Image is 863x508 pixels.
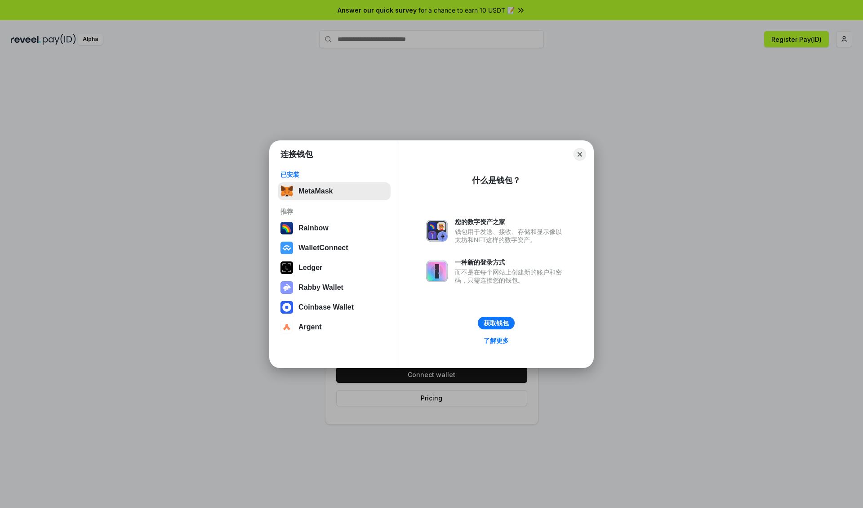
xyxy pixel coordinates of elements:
[455,268,566,284] div: 而不是在每个网站上创建新的账户和密码，只需连接您的钱包。
[278,259,391,277] button: Ledger
[426,220,448,242] img: svg+xml,%3Csvg%20xmlns%3D%22http%3A%2F%2Fwww.w3.org%2F2000%2Fsvg%22%20fill%3D%22none%22%20viewBox...
[280,222,293,234] img: svg+xml,%3Csvg%20width%3D%22120%22%20height%3D%22120%22%20viewBox%3D%220%200%20120%20120%22%20fil...
[278,182,391,200] button: MetaMask
[298,303,354,311] div: Coinbase Wallet
[455,218,566,226] div: 您的数字资产之家
[280,207,388,216] div: 推荐
[298,187,333,195] div: MetaMask
[426,261,448,282] img: svg+xml,%3Csvg%20xmlns%3D%22http%3A%2F%2Fwww.w3.org%2F2000%2Fsvg%22%20fill%3D%22none%22%20viewBox...
[455,228,566,244] div: 钱包用于发送、接收、存储和显示像以太坊和NFT这样的数字资产。
[278,219,391,237] button: Rainbow
[574,148,586,161] button: Close
[278,318,391,336] button: Argent
[484,337,509,345] div: 了解更多
[298,244,348,252] div: WalletConnect
[455,258,566,266] div: 一种新的登录方式
[478,335,514,346] a: 了解更多
[298,283,343,292] div: Rabby Wallet
[484,319,509,327] div: 获取钱包
[280,281,293,294] img: svg+xml,%3Csvg%20xmlns%3D%22http%3A%2F%2Fwww.w3.org%2F2000%2Fsvg%22%20fill%3D%22none%22%20viewBox...
[278,279,391,297] button: Rabby Wallet
[280,301,293,314] img: svg+xml,%3Csvg%20width%3D%2228%22%20height%3D%2228%22%20viewBox%3D%220%200%2028%2028%22%20fill%3D...
[278,239,391,257] button: WalletConnect
[278,298,391,316] button: Coinbase Wallet
[280,321,293,333] img: svg+xml,%3Csvg%20width%3D%2228%22%20height%3D%2228%22%20viewBox%3D%220%200%2028%2028%22%20fill%3D...
[280,149,313,160] h1: 连接钱包
[472,175,520,186] div: 什么是钱包？
[280,261,293,274] img: svg+xml,%3Csvg%20xmlns%3D%22http%3A%2F%2Fwww.w3.org%2F2000%2Fsvg%22%20width%3D%2228%22%20height%3...
[298,323,322,331] div: Argent
[298,224,329,232] div: Rainbow
[478,317,515,329] button: 获取钱包
[280,185,293,198] img: svg+xml,%3Csvg%20fill%3D%22none%22%20height%3D%2233%22%20viewBox%3D%220%200%2035%2033%22%20width%...
[298,264,322,272] div: Ledger
[280,242,293,254] img: svg+xml,%3Csvg%20width%3D%2228%22%20height%3D%2228%22%20viewBox%3D%220%200%2028%2028%22%20fill%3D...
[280,171,388,179] div: 已安装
